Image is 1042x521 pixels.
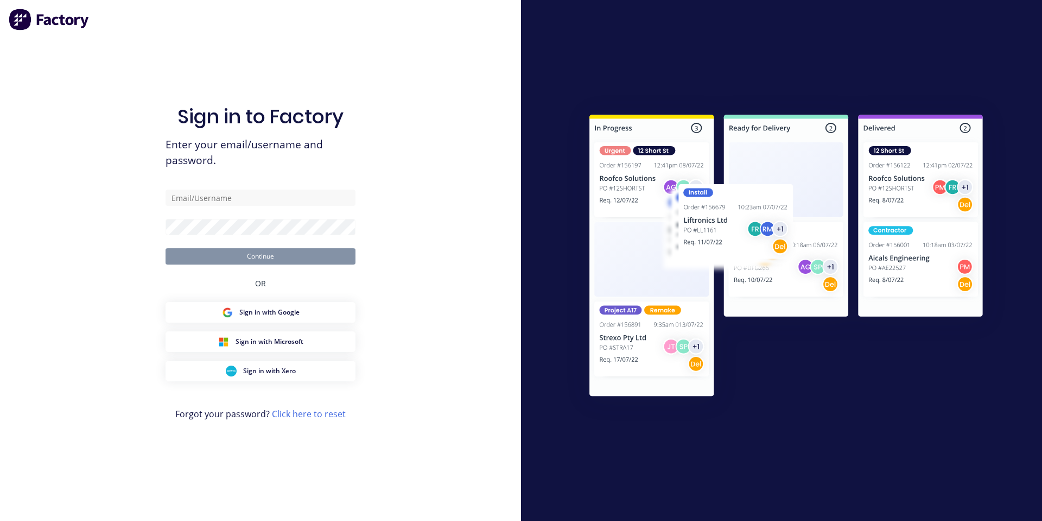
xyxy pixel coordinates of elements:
a: Click here to reset [272,408,346,420]
button: Microsoft Sign inSign in with Microsoft [166,331,355,352]
span: Forgot your password? [175,407,346,420]
div: OR [255,265,266,302]
span: Enter your email/username and password. [166,137,355,168]
span: Sign in with Microsoft [236,337,303,347]
span: Sign in with Google [239,307,300,317]
img: Factory [9,9,90,30]
button: Continue [166,248,355,265]
span: Sign in with Xero [243,366,296,376]
img: Microsoft Sign in [218,336,229,347]
button: Google Sign inSign in with Google [166,302,355,323]
img: Sign in [566,93,1007,422]
img: Google Sign in [222,307,233,318]
h1: Sign in to Factory [177,105,344,128]
input: Email/Username [166,190,355,206]
img: Xero Sign in [226,366,237,376]
button: Xero Sign inSign in with Xero [166,361,355,381]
